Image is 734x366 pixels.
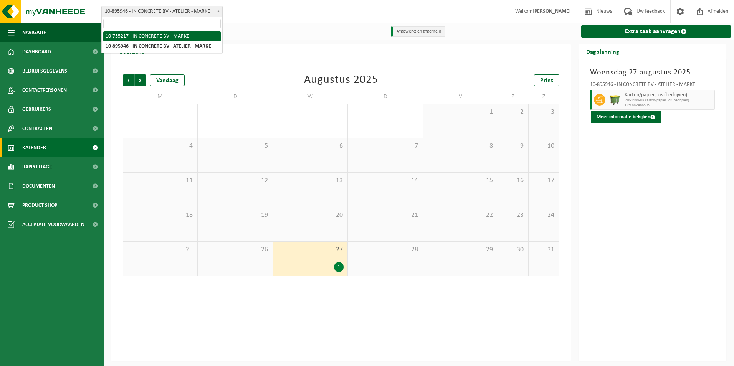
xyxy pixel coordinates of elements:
td: D [198,90,273,104]
span: 31 [532,246,555,254]
span: Contactpersonen [22,81,67,100]
span: 2 [502,108,524,116]
td: Z [529,90,559,104]
span: 16 [502,176,524,185]
span: Dashboard [22,42,51,61]
span: 7 [352,142,418,150]
span: 26 [202,246,268,254]
div: 1 [334,262,344,272]
span: 3 [532,108,555,116]
strong: [PERSON_NAME] [532,8,571,14]
span: 10-895946 - IN CONCRETE BV - ATELIER - MARKE [102,6,222,17]
span: Product Shop [22,196,57,215]
td: W [273,90,348,104]
span: 27 [277,246,344,254]
td: Z [498,90,529,104]
span: 28 [352,246,418,254]
span: 18 [127,211,193,219]
span: 13 [277,176,344,185]
span: 12 [202,176,268,185]
span: Gebruikers [22,100,51,119]
span: Acceptatievoorwaarden [22,215,84,234]
span: 30 [502,246,524,254]
td: V [423,90,498,104]
a: Print [534,74,559,86]
span: 29 [427,246,494,254]
span: 19 [202,211,268,219]
span: T250002468303 [625,103,713,107]
h3: Woensdag 27 augustus 2025 [590,67,715,78]
img: WB-1100-HPE-GN-50 [609,94,621,106]
span: 6 [277,142,344,150]
span: 21 [352,211,418,219]
div: Vandaag [150,74,185,86]
span: Volgende [135,74,146,86]
span: 11 [127,176,193,185]
span: WB-1100-HP karton/papier, los (bedrijven) [625,98,713,103]
li: 10-755217 - IN CONCRETE BV - MARKE [103,31,221,41]
span: 17 [532,176,555,185]
span: 8 [427,142,494,150]
li: Afgewerkt en afgemeld [391,26,445,37]
span: Kalender [22,138,46,157]
span: 25 [127,246,193,254]
span: 23 [502,211,524,219]
span: Bedrijfsgegevens [22,61,67,81]
span: 10-895946 - IN CONCRETE BV - ATELIER - MARKE [101,6,223,17]
span: 1 [427,108,494,116]
span: 9 [502,142,524,150]
span: Navigatie [22,23,46,42]
div: 10-895946 - IN CONCRETE BV - ATELIER - MARKE [590,82,715,90]
span: Karton/papier, los (bedrijven) [625,92,713,98]
span: Contracten [22,119,52,138]
span: 22 [427,211,494,219]
span: 15 [427,176,494,185]
span: Documenten [22,176,55,196]
h2: Dagplanning [579,44,627,59]
span: 4 [127,142,193,150]
span: Rapportage [22,157,52,176]
span: 20 [277,211,344,219]
td: M [123,90,198,104]
div: Augustus 2025 [304,74,378,86]
span: Vorige [123,74,134,86]
a: Extra taak aanvragen [581,25,731,38]
span: 14 [352,176,418,185]
button: Meer informatie bekijken [591,111,661,123]
span: Print [540,77,553,84]
span: 5 [202,142,268,150]
span: 24 [532,211,555,219]
td: D [348,90,423,104]
li: 10-895946 - IN CONCRETE BV - ATELIER - MARKE [103,41,221,51]
span: 10 [532,142,555,150]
